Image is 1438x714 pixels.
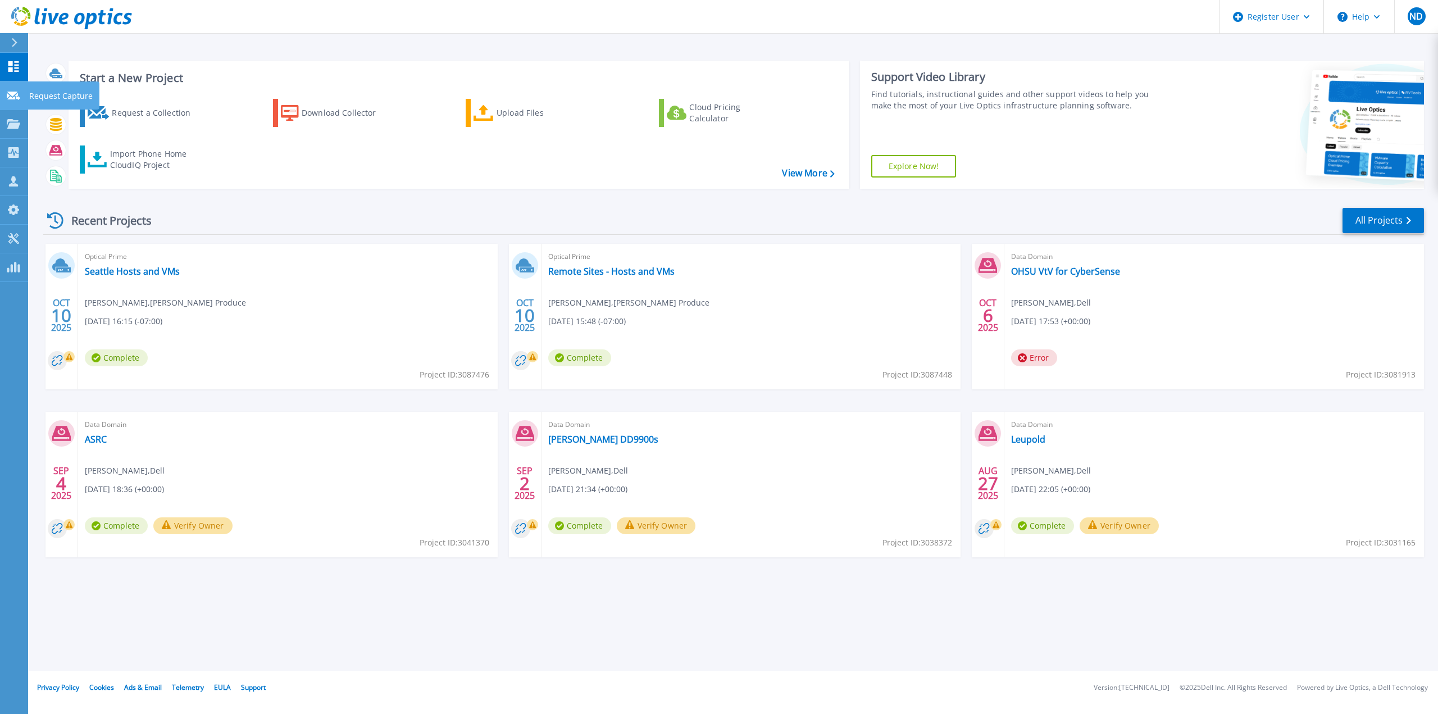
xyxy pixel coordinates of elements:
[85,434,107,445] a: ASRC
[1011,266,1120,277] a: OHSU VtV for CyberSense
[871,70,1163,84] div: Support Video Library
[548,315,626,328] span: [DATE] 15:48 (-07:00)
[85,465,165,477] span: [PERSON_NAME] , Dell
[1346,369,1416,381] span: Project ID: 3081913
[882,536,952,549] span: Project ID: 3038372
[1409,12,1423,21] span: ND
[85,419,491,431] span: Data Domain
[110,148,198,171] div: Import Phone Home CloudIQ Project
[420,536,489,549] span: Project ID: 3041370
[548,266,675,277] a: Remote Sites - Hosts and VMs
[1011,251,1417,263] span: Data Domain
[689,102,779,124] div: Cloud Pricing Calculator
[977,295,999,336] div: OCT 2025
[241,683,266,692] a: Support
[85,251,491,263] span: Optical Prime
[214,683,231,692] a: EULA
[51,295,72,336] div: OCT 2025
[782,168,834,179] a: View More
[112,102,202,124] div: Request a Collection
[548,465,628,477] span: [PERSON_NAME] , Dell
[37,683,79,692] a: Privacy Policy
[1011,315,1090,328] span: [DATE] 17:53 (+00:00)
[85,349,148,366] span: Complete
[466,99,591,127] a: Upload Files
[273,99,398,127] a: Download Collector
[520,479,530,488] span: 2
[89,683,114,692] a: Cookies
[1297,684,1428,692] li: Powered by Live Optics, a Dell Technology
[51,311,71,320] span: 10
[1180,684,1287,692] li: © 2025 Dell Inc. All Rights Reserved
[29,81,93,111] p: Request Capture
[871,155,957,178] a: Explore Now!
[617,517,696,534] button: Verify Owner
[548,297,709,309] span: [PERSON_NAME] , [PERSON_NAME] Produce
[85,315,162,328] span: [DATE] 16:15 (-07:00)
[497,102,586,124] div: Upload Files
[514,295,535,336] div: OCT 2025
[882,369,952,381] span: Project ID: 3087448
[420,369,489,381] span: Project ID: 3087476
[85,517,148,534] span: Complete
[1011,465,1091,477] span: [PERSON_NAME] , Dell
[548,419,954,431] span: Data Domain
[124,683,162,692] a: Ads & Email
[51,463,72,504] div: SEP 2025
[1094,684,1169,692] li: Version: [TECHNICAL_ID]
[548,251,954,263] span: Optical Prime
[548,483,627,495] span: [DATE] 21:34 (+00:00)
[56,479,66,488] span: 4
[983,311,993,320] span: 6
[43,207,167,234] div: Recent Projects
[302,102,392,124] div: Download Collector
[80,72,834,84] h3: Start a New Project
[172,683,204,692] a: Telemetry
[1011,483,1090,495] span: [DATE] 22:05 (+00:00)
[548,517,611,534] span: Complete
[871,89,1163,111] div: Find tutorials, instructional guides and other support videos to help you make the most of your L...
[659,99,784,127] a: Cloud Pricing Calculator
[85,297,246,309] span: [PERSON_NAME] , [PERSON_NAME] Produce
[978,479,998,488] span: 27
[80,99,205,127] a: Request a Collection
[1080,517,1159,534] button: Verify Owner
[548,349,611,366] span: Complete
[1011,517,1074,534] span: Complete
[1346,536,1416,549] span: Project ID: 3031165
[514,463,535,504] div: SEP 2025
[515,311,535,320] span: 10
[1011,297,1091,309] span: [PERSON_NAME] , Dell
[977,463,999,504] div: AUG 2025
[85,483,164,495] span: [DATE] 18:36 (+00:00)
[1011,419,1417,431] span: Data Domain
[1011,434,1045,445] a: Leupold
[1011,349,1057,366] span: Error
[548,434,658,445] a: [PERSON_NAME] DD9900s
[153,517,233,534] button: Verify Owner
[1343,208,1424,233] a: All Projects
[85,266,180,277] a: Seattle Hosts and VMs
